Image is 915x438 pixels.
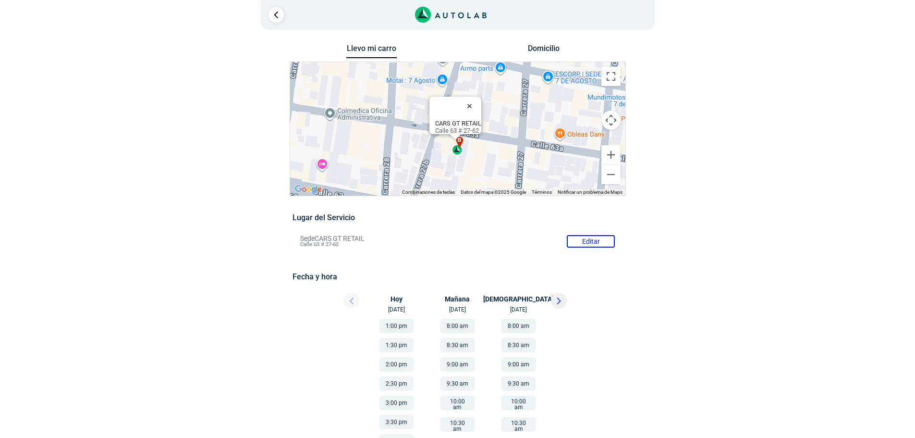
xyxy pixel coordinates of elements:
[415,10,487,19] a: Link al sitio de autolab
[379,376,414,391] button: 2:30 pm
[435,120,481,127] b: CARS GT RETAIL
[379,319,414,333] button: 1:00 pm
[379,338,414,352] button: 1:30 pm
[402,189,455,196] button: Combinaciones de teclas
[501,338,536,352] button: 8:30 am
[501,376,536,391] button: 9:30 am
[518,44,569,58] button: Domicilio
[293,183,324,196] img: Google
[501,319,536,333] button: 8:00 am
[293,272,622,281] h5: Fecha y hora
[601,67,621,86] button: Cambiar a la vista en pantalla completa
[379,357,414,372] button: 2:00 pm
[532,189,552,195] a: Términos (se abre en una nueva pestaña)
[293,183,324,196] a: Abre esta zona en Google Maps (se abre en una nueva ventana)
[460,94,483,117] button: Cerrar
[379,396,414,410] button: 3:00 pm
[601,145,621,164] button: Ampliar
[458,137,462,145] span: b
[558,189,622,195] a: Notificar un problema de Maps
[379,415,414,429] button: 3:30 pm
[501,357,536,372] button: 9:00 am
[440,376,475,391] button: 9:30 am
[435,120,481,134] div: Calle 63 # 27-62
[440,417,475,432] button: 10:30 am
[461,189,526,195] span: Datos del mapa ©2025 Google
[440,319,475,333] button: 8:00 am
[440,396,475,410] button: 10:00 am
[440,357,475,372] button: 9:00 am
[501,417,536,432] button: 10:30 am
[346,44,397,59] button: Llevo mi carro
[501,396,536,410] button: 10:00 am
[268,7,284,23] a: Ir al paso anterior
[293,213,622,222] h5: Lugar del Servicio
[440,338,475,352] button: 8:30 am
[601,111,621,130] button: Controles de visualización del mapa
[601,165,621,184] button: Reducir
